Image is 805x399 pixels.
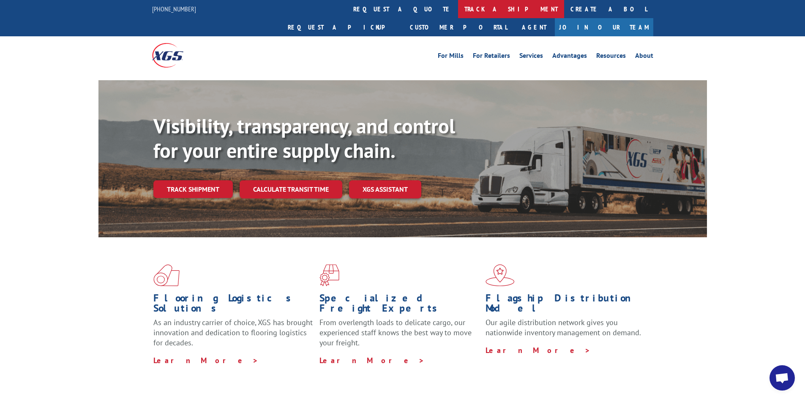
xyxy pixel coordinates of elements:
[153,293,313,318] h1: Flooring Logistics Solutions
[552,52,587,62] a: Advantages
[319,318,479,355] p: From overlength loads to delicate cargo, our experienced staff knows the best way to move your fr...
[319,264,339,286] img: xgs-icon-focused-on-flooring-red
[486,318,641,337] span: Our agile distribution network gives you nationwide inventory management on demand.
[473,52,510,62] a: For Retailers
[486,293,645,318] h1: Flagship Distribution Model
[152,5,196,13] a: [PHONE_NUMBER]
[153,264,180,286] img: xgs-icon-total-supply-chain-intelligence-red
[281,18,404,36] a: Request a pickup
[319,356,425,365] a: Learn More >
[486,264,515,286] img: xgs-icon-flagship-distribution-model-red
[349,180,421,198] a: XGS ASSISTANT
[513,18,555,36] a: Agent
[486,345,591,355] a: Learn More >
[404,18,513,36] a: Customer Portal
[153,356,259,365] a: Learn More >
[438,52,464,62] a: For Mills
[635,52,653,62] a: About
[596,52,626,62] a: Resources
[555,18,653,36] a: Join Our Team
[519,52,543,62] a: Services
[770,365,795,391] div: Open chat
[153,318,313,347] span: As an industry carrier of choice, XGS has brought innovation and dedication to flooring logistics...
[240,180,342,198] a: Calculate transit time
[153,180,233,198] a: Track shipment
[319,293,479,318] h1: Specialized Freight Experts
[153,113,455,163] b: Visibility, transparency, and control for your entire supply chain.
